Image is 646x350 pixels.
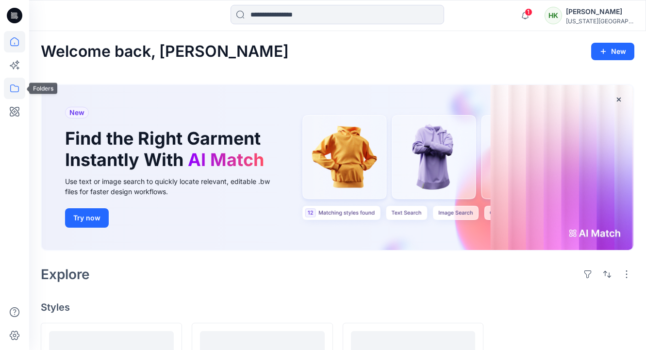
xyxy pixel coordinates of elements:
[41,43,289,61] h2: Welcome back, [PERSON_NAME]
[525,8,532,16] span: 1
[188,149,264,170] span: AI Match
[65,208,109,228] button: Try now
[566,6,634,17] div: [PERSON_NAME]
[69,107,84,118] span: New
[41,267,90,282] h2: Explore
[41,301,634,313] h4: Styles
[566,17,634,25] div: [US_STATE][GEOGRAPHIC_DATA]...
[65,176,283,197] div: Use text or image search to quickly locate relevant, editable .bw files for faster design workflows.
[591,43,634,60] button: New
[545,7,562,24] div: HK
[65,128,269,170] h1: Find the Right Garment Instantly With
